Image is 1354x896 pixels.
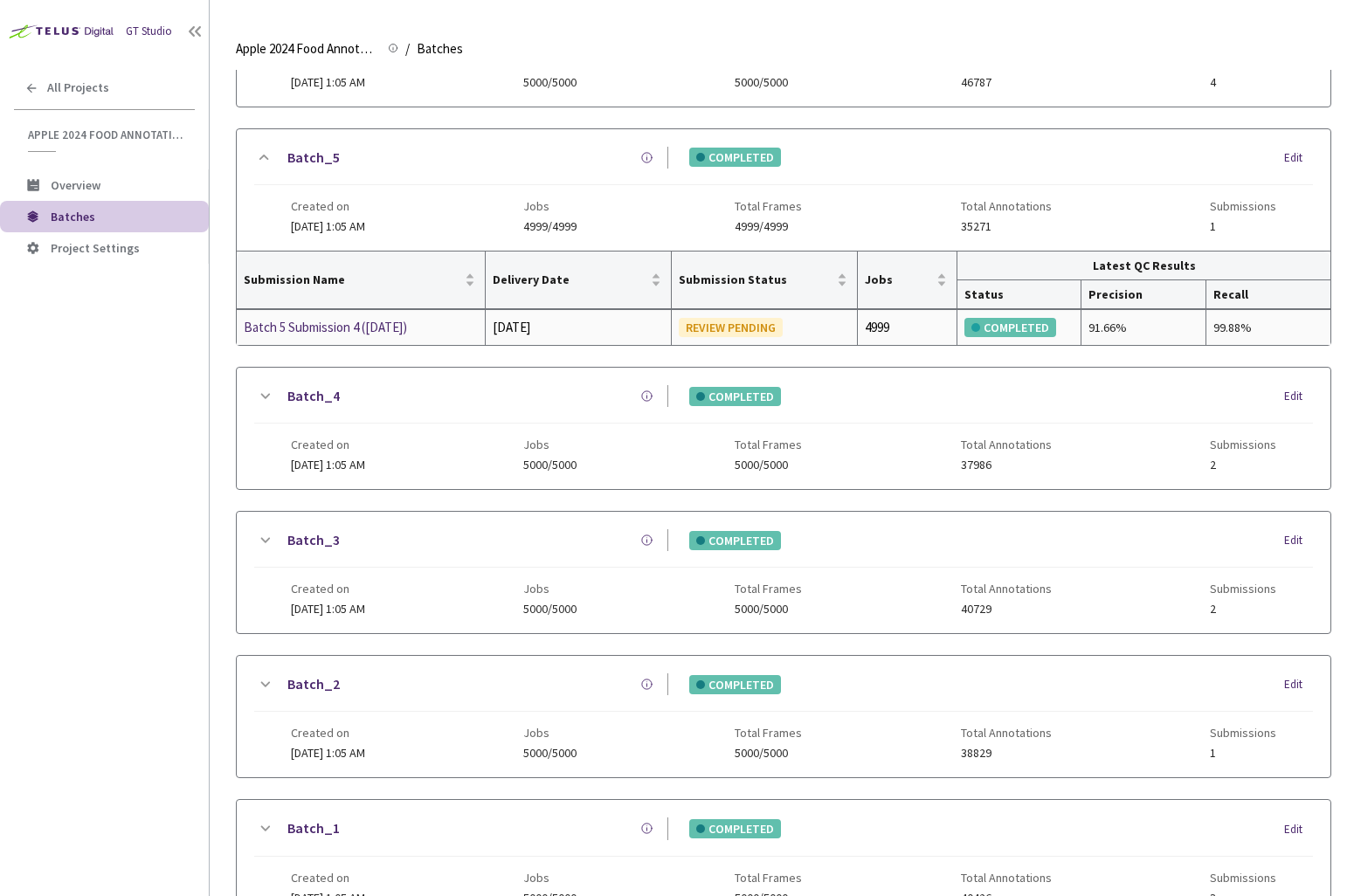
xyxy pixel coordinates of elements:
[1284,388,1313,405] div: Edit
[735,726,802,740] span: Total Frames
[291,74,365,90] span: [DATE] 1:05 AM
[1210,438,1276,451] span: Submissions
[961,582,1052,596] span: Total Annotations
[1210,726,1276,740] span: Submissions
[679,318,783,337] div: REVIEW PENDING
[523,55,577,69] span: Jobs
[1210,199,1276,213] span: Submissions
[493,272,647,286] span: Delivery Date
[961,220,1052,233] span: 35271
[957,252,1330,280] th: Latest QC Results
[735,76,802,89] span: 5000/5000
[1210,747,1276,760] span: 1
[523,199,577,213] span: Jobs
[1284,821,1313,838] div: Edit
[735,199,802,213] span: Total Frames
[523,438,577,451] span: Jobs
[964,318,1056,337] div: COMPLETED
[1210,458,1276,472] span: 2
[689,819,781,838] div: COMPLETED
[523,603,577,616] span: 5000/5000
[689,531,781,550] div: COMPLETED
[287,385,340,407] a: Batch_4
[961,871,1052,885] span: Total Annotations
[1210,871,1276,885] span: Submissions
[493,317,664,338] div: [DATE]
[1210,76,1276,89] span: 4
[689,387,781,406] div: COMPLETED
[523,458,577,472] span: 5000/5000
[523,220,577,233] span: 4999/4999
[291,726,365,740] span: Created on
[417,38,463,59] span: Batches
[1210,603,1276,616] span: 2
[244,317,429,338] a: Batch 5 Submission 4 ([DATE])
[1284,676,1313,693] div: Edit
[405,38,410,59] li: /
[237,368,1330,489] div: Batch_4COMPLETEDEditCreated on[DATE] 1:05 AMJobs5000/5000Total Frames5000/5000Total Annotations37...
[291,457,365,472] span: [DATE] 1:05 AM
[961,438,1052,451] span: Total Annotations
[679,272,833,286] span: Submission Status
[1081,280,1205,309] th: Precision
[237,129,1330,251] div: Batch_5COMPLETEDEditCreated on[DATE] 1:05 AMJobs4999/4999Total Frames4999/4999Total Annotations35...
[961,55,1052,69] span: Total Annotations
[957,280,1081,309] th: Status
[126,23,172,40] div: GT Studio
[236,38,377,59] span: Apple 2024 Food Annotation Correction
[1088,318,1198,337] div: 91.66%
[735,55,802,69] span: Total Frames
[1213,318,1323,337] div: 99.88%
[735,603,802,616] span: 5000/5000
[287,817,340,839] a: Batch_1
[735,871,802,885] span: Total Frames
[1284,532,1313,549] div: Edit
[689,148,781,167] div: COMPLETED
[47,80,109,95] span: All Projects
[523,76,577,89] span: 5000/5000
[961,726,1052,740] span: Total Annotations
[735,747,802,760] span: 5000/5000
[237,252,486,309] th: Submission Name
[291,601,365,617] span: [DATE] 1:05 AM
[51,177,100,193] span: Overview
[961,199,1052,213] span: Total Annotations
[1206,280,1330,309] th: Recall
[689,675,781,694] div: COMPLETED
[865,272,933,286] span: Jobs
[291,199,365,213] span: Created on
[291,582,365,596] span: Created on
[291,745,365,761] span: [DATE] 1:05 AM
[735,458,802,472] span: 5000/5000
[735,582,802,596] span: Total Frames
[1284,149,1313,167] div: Edit
[961,747,1052,760] span: 38829
[735,220,802,233] span: 4999/4999
[51,240,140,256] span: Project Settings
[291,438,365,451] span: Created on
[672,252,858,309] th: Submission Status
[486,252,672,309] th: Delivery Date
[1210,55,1276,69] span: Submissions
[244,272,461,286] span: Submission Name
[1210,582,1276,596] span: Submissions
[51,209,95,224] span: Batches
[28,128,184,142] span: Apple 2024 Food Annotation Correction
[287,147,340,169] a: Batch_5
[523,871,577,885] span: Jobs
[523,582,577,596] span: Jobs
[291,871,365,885] span: Created on
[858,252,957,309] th: Jobs
[961,458,1052,472] span: 37986
[865,317,950,338] div: 4999
[287,673,340,695] a: Batch_2
[961,603,1052,616] span: 40729
[961,76,1052,89] span: 46787
[237,512,1330,633] div: Batch_3COMPLETEDEditCreated on[DATE] 1:05 AMJobs5000/5000Total Frames5000/5000Total Annotations40...
[237,656,1330,777] div: Batch_2COMPLETEDEditCreated on[DATE] 1:05 AMJobs5000/5000Total Frames5000/5000Total Annotations38...
[287,529,340,551] a: Batch_3
[735,438,802,451] span: Total Frames
[1210,220,1276,233] span: 1
[523,747,577,760] span: 5000/5000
